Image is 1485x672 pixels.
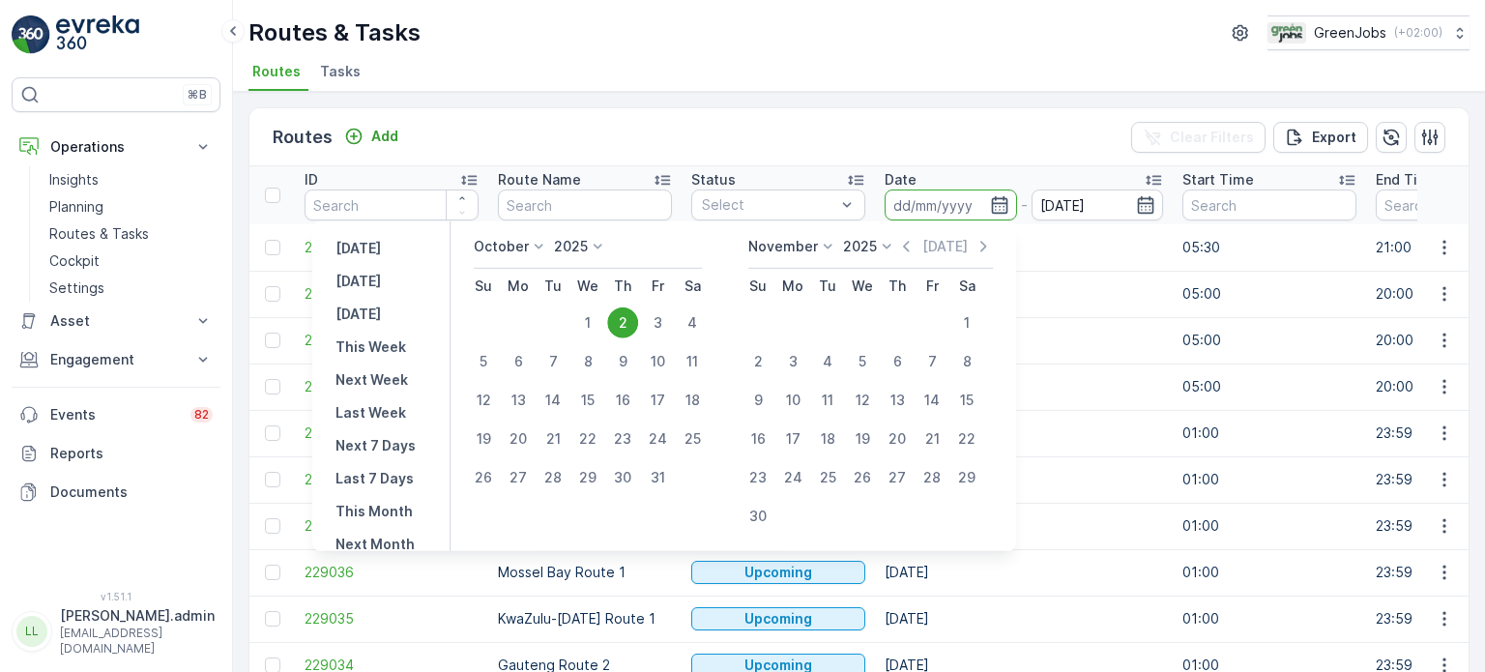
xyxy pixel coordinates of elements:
p: Insights [49,170,99,190]
p: [DATE] [922,237,968,256]
p: Planning [49,197,103,217]
button: This Month [328,500,421,523]
span: 229151 [305,238,479,257]
span: 229125 [305,284,479,304]
p: Next Month [335,535,415,554]
p: Upcoming [744,609,812,628]
a: 229035 [305,609,479,628]
div: 20 [882,424,913,454]
p: 01:00 [1182,609,1356,628]
p: Upcoming [744,563,812,582]
p: 01:00 [1182,563,1356,582]
p: 05:00 [1182,284,1356,304]
div: Toggle Row Selected [265,565,280,580]
div: 23 [607,424,638,454]
div: 1 [951,307,982,338]
div: 13 [503,385,534,416]
div: LL [16,616,47,647]
p: [DATE] [335,305,381,324]
div: 14 [917,385,947,416]
div: 27 [882,462,913,493]
p: [DATE] [335,239,381,258]
div: 28 [917,462,947,493]
div: 26 [847,462,878,493]
a: Settings [42,275,220,302]
button: Next 7 Days [328,434,423,457]
p: Route Name [498,170,581,190]
button: Next Week [328,368,416,392]
p: Status [691,170,736,190]
div: 29 [572,462,603,493]
div: 23 [742,462,773,493]
p: 05:30 [1182,238,1356,257]
a: 229037 [305,516,479,536]
p: - [1021,193,1028,217]
div: 8 [572,346,603,377]
button: Tomorrow [328,303,389,326]
p: Add [371,127,398,146]
div: 30 [607,462,638,493]
p: Routes & Tasks [49,224,149,244]
button: GreenJobs(+02:00) [1267,15,1470,50]
span: v 1.51.1 [12,591,220,602]
p: November [748,237,818,256]
button: Last Week [328,401,414,424]
div: Toggle Row Selected [265,333,280,348]
input: dd/mm/yyyy [885,190,1017,220]
div: 12 [468,385,499,416]
th: Sunday [466,269,501,304]
button: Upcoming [691,561,865,584]
p: [PERSON_NAME].admin [60,606,215,626]
div: 15 [572,385,603,416]
td: [DATE] [875,456,1173,503]
p: Select [702,195,835,215]
p: Last 7 Days [335,469,414,488]
div: 24 [777,462,808,493]
th: Thursday [605,269,640,304]
div: 3 [642,307,673,338]
span: Routes [252,62,301,81]
div: 28 [538,462,568,493]
p: 01:00 [1182,424,1356,443]
th: Tuesday [536,269,570,304]
div: 25 [677,424,708,454]
div: 11 [812,385,843,416]
p: October [474,237,529,256]
div: 7 [917,346,947,377]
a: 229039 [305,424,479,443]
button: Asset [12,302,220,340]
p: 01:00 [1182,516,1356,536]
div: 9 [607,346,638,377]
button: LL[PERSON_NAME].admin[EMAIL_ADDRESS][DOMAIN_NAME] [12,606,220,657]
p: Next 7 Days [335,436,416,455]
div: 19 [468,424,499,454]
a: Cockpit [42,248,220,275]
a: Routes & Tasks [42,220,220,248]
button: Today [328,270,389,293]
div: 31 [642,462,673,493]
p: Reports [50,444,213,463]
div: 9 [742,385,773,416]
p: Next Week [335,370,408,390]
p: 01:00 [1182,470,1356,489]
button: Next Month [328,533,422,556]
p: Documents [50,482,213,502]
p: KwaZulu-[DATE] Route 1 [498,609,672,628]
th: Saturday [949,269,984,304]
p: Cockpit [49,251,100,271]
div: 6 [503,346,534,377]
p: Operations [50,137,182,157]
div: 29 [951,462,982,493]
p: Date [885,170,917,190]
div: 5 [468,346,499,377]
p: Clear Filters [1170,128,1254,147]
p: 2025 [843,237,877,256]
input: dd/mm/yyyy [1032,190,1164,220]
div: 17 [642,385,673,416]
p: Mossel Bay Route 1 [498,563,672,582]
a: Reports [12,434,220,473]
td: [DATE] [875,503,1173,549]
